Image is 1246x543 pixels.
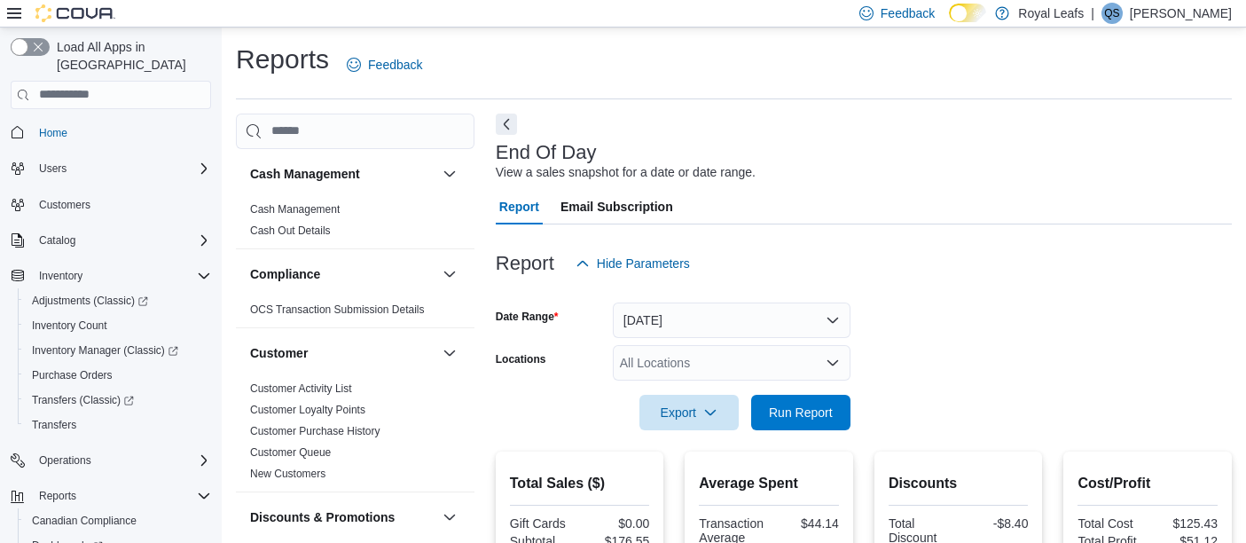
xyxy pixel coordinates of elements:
[25,510,144,531] a: Canadian Compliance
[18,508,218,533] button: Canadian Compliance
[250,224,331,238] span: Cash Out Details
[236,199,474,248] div: Cash Management
[499,189,539,224] span: Report
[25,290,155,311] a: Adjustments (Classic)
[250,425,380,437] a: Customer Purchase History
[25,365,211,386] span: Purchase Orders
[340,47,429,83] a: Feedback
[25,510,211,531] span: Canadian Compliance
[250,303,425,317] span: OCS Transaction Submission Details
[250,467,325,481] span: New Customers
[250,303,425,316] a: OCS Transaction Submission Details
[4,228,218,253] button: Catalog
[250,203,340,216] a: Cash Management
[32,122,211,144] span: Home
[510,473,650,494] h2: Total Sales ($)
[439,342,460,364] button: Customer
[25,290,211,311] span: Adjustments (Classic)
[39,198,90,212] span: Customers
[25,340,211,361] span: Inventory Manager (Classic)
[32,343,178,358] span: Inventory Manager (Classic)
[250,508,395,526] h3: Discounts & Promotions
[18,313,218,338] button: Inventory Count
[250,403,365,417] span: Customer Loyalty Points
[250,445,331,460] span: Customer Queue
[39,489,76,503] span: Reports
[32,393,134,407] span: Transfers (Classic)
[32,265,90,287] button: Inventory
[236,378,474,492] div: Customer
[769,404,833,421] span: Run Report
[250,165,360,183] h3: Cash Management
[25,315,211,336] span: Inventory Count
[368,56,422,74] span: Feedback
[39,453,91,468] span: Operations
[4,448,218,473] button: Operations
[32,230,82,251] button: Catalog
[250,382,352,396] span: Customer Activity List
[32,418,76,432] span: Transfers
[25,365,120,386] a: Purchase Orders
[250,265,435,283] button: Compliance
[560,189,673,224] span: Email Subscription
[496,142,597,163] h3: End Of Day
[597,255,690,272] span: Hide Parameters
[650,395,728,430] span: Export
[496,310,559,324] label: Date Range
[949,4,986,22] input: Dark Mode
[236,42,329,77] h1: Reports
[35,4,115,22] img: Cova
[250,424,380,438] span: Customer Purchase History
[250,468,325,480] a: New Customers
[568,246,697,281] button: Hide Parameters
[32,450,211,471] span: Operations
[1101,3,1123,24] div: Qadeer Shah
[18,363,218,388] button: Purchase Orders
[32,158,74,179] button: Users
[439,163,460,185] button: Cash Management
[699,473,839,494] h2: Average Spent
[250,344,308,362] h3: Customer
[496,163,756,182] div: View a sales snapshot for a date or date range.
[18,388,218,413] a: Transfers (Classic)
[584,516,650,531] div: $0.00
[25,340,185,361] a: Inventory Manager (Classic)
[4,192,218,217] button: Customers
[25,390,211,411] span: Transfers (Classic)
[18,413,218,437] button: Transfers
[1078,516,1144,531] div: Total Cost
[32,193,211,216] span: Customers
[32,265,211,287] span: Inventory
[39,269,82,283] span: Inventory
[250,382,352,395] a: Customer Activity List
[250,202,340,216] span: Cash Management
[50,38,211,74] span: Load All Apps in [GEOGRAPHIC_DATA]
[4,484,218,508] button: Reports
[772,516,839,531] div: $44.14
[32,294,148,308] span: Adjustments (Classic)
[1078,473,1218,494] h2: Cost/Profit
[4,264,218,288] button: Inventory
[639,395,739,430] button: Export
[32,319,107,333] span: Inventory Count
[25,315,114,336] a: Inventory Count
[250,446,331,459] a: Customer Queue
[32,122,74,144] a: Home
[32,194,98,216] a: Customers
[4,120,218,146] button: Home
[613,303,850,338] button: [DATE]
[18,338,218,363] a: Inventory Manager (Classic)
[32,158,211,179] span: Users
[250,404,365,416] a: Customer Loyalty Points
[25,414,211,436] span: Transfers
[949,22,950,23] span: Dark Mode
[496,114,517,135] button: Next
[962,516,1029,531] div: -$8.40
[32,230,211,251] span: Catalog
[250,165,435,183] button: Cash Management
[1151,516,1218,531] div: $125.43
[826,356,840,370] button: Open list of options
[39,161,67,176] span: Users
[1104,3,1119,24] span: QS
[250,224,331,237] a: Cash Out Details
